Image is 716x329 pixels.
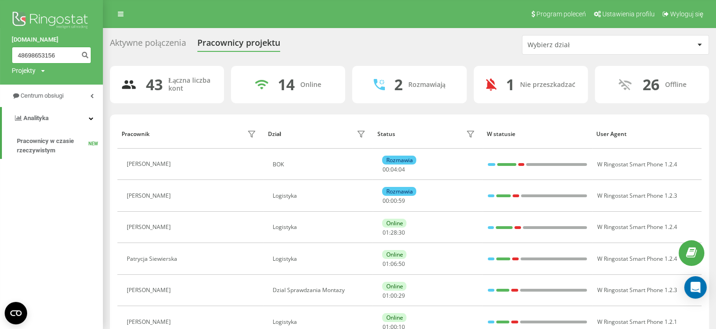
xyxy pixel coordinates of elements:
button: Open CMP widget [5,302,27,324]
div: 2 [394,76,403,93]
span: W Ringostat Smart Phone 1.2.4 [597,255,677,263]
div: Wybierz dział [528,41,639,49]
div: : : [382,261,405,267]
div: Łączna liczba kont [168,77,213,93]
span: Program poleceń [536,10,586,18]
div: : : [382,293,405,299]
div: Online [382,250,406,259]
div: Pracownicy projektu [197,38,280,52]
div: Status [377,131,395,137]
div: : : [382,229,405,236]
span: 04 [390,165,397,173]
div: User Agent [596,131,697,137]
div: Logistyka [273,256,368,262]
div: Dział [268,131,281,137]
div: Offline [665,81,686,89]
span: Analityka [23,114,49,122]
span: Ustawienia profilu [602,10,655,18]
input: Wyszukiwanie według numeru [12,47,91,64]
span: 28 [390,229,397,236]
span: Pracownicy w czasie rzeczywistym [17,136,88,155]
span: 59 [398,197,405,205]
span: W Ringostat Smart Phone 1.2.1 [597,318,677,326]
div: 1 [506,76,514,93]
span: 00 [390,197,397,205]
div: W statusie [487,131,587,137]
span: 00 [390,292,397,300]
span: 29 [398,292,405,300]
div: Rozmawia [382,187,416,196]
div: [PERSON_NAME] [127,319,173,325]
span: 30 [398,229,405,236]
div: Nie przeszkadzać [520,81,575,89]
div: [PERSON_NAME] [127,193,173,199]
div: Logistyka [273,319,368,325]
span: 01 [382,292,389,300]
span: 01 [382,229,389,236]
div: 43 [146,76,163,93]
span: W Ringostat Smart Phone 1.2.3 [597,286,677,294]
a: Analityka [2,107,103,129]
span: 00 [382,165,389,173]
div: BOK [273,161,368,168]
span: W Ringostat Smart Phone 1.2.3 [597,192,677,200]
span: W Ringostat Smart Phone 1.2.4 [597,223,677,231]
div: Logistyka [273,224,368,230]
a: Pracownicy w czasie rzeczywistymNEW [17,133,103,159]
span: W Ringostat Smart Phone 1.2.4 [597,160,677,168]
a: [DOMAIN_NAME] [12,35,91,44]
span: 04 [398,165,405,173]
span: 00 [382,197,389,205]
div: : : [382,166,405,173]
div: Open Intercom Messenger [684,276,707,299]
div: Logistyka [273,193,368,199]
span: 50 [398,260,405,268]
div: Rozmawia [382,156,416,164]
div: Online [382,219,406,228]
span: Wyloguj się [670,10,703,18]
span: 01 [382,260,389,268]
div: Online [382,313,406,322]
div: Online [300,81,321,89]
div: Pracownik [122,131,150,137]
div: [PERSON_NAME] [127,161,173,167]
div: Rozmawiają [408,81,446,89]
span: Centrum obsługi [21,92,64,99]
div: Projekty [12,66,36,75]
div: 14 [278,76,295,93]
img: Ringostat logo [12,9,91,33]
div: Online [382,282,406,291]
div: : : [382,198,405,204]
div: Aktywne połączenia [110,38,186,52]
div: [PERSON_NAME] [127,224,173,230]
div: Dzial Sprawdzania Montazy [273,287,368,293]
div: Patrycja Siewierska [127,256,180,262]
div: [PERSON_NAME] [127,287,173,293]
span: 06 [390,260,397,268]
div: 26 [642,76,659,93]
